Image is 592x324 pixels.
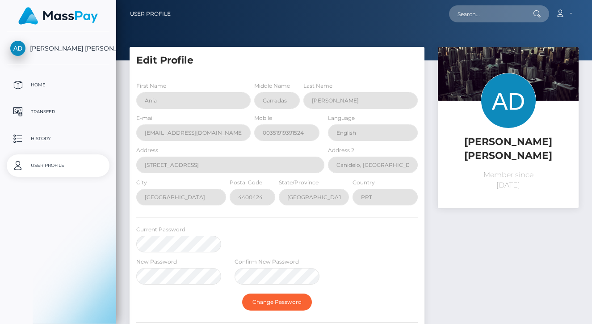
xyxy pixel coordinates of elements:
label: Confirm New Password [235,258,299,266]
label: E-mail [136,114,154,122]
label: Country [353,179,375,187]
h5: [PERSON_NAME] [PERSON_NAME] [445,135,572,163]
img: MassPay [18,7,98,25]
label: Address 2 [328,146,354,154]
p: Home [10,78,106,92]
a: User Profile [7,154,109,177]
span: [PERSON_NAME] [PERSON_NAME] [7,44,109,52]
button: Change Password [242,294,312,311]
label: Current Password [136,226,185,234]
label: Postal Code [230,179,262,187]
label: New Password [136,258,177,266]
label: Address [136,146,158,154]
label: State/Province [279,179,319,187]
label: First Name [136,82,166,90]
p: Transfer [10,105,106,119]
a: Home [7,74,109,96]
img: ... [438,47,579,141]
h5: Edit Profile [136,54,418,68]
input: Search... [449,5,533,22]
label: Middle Name [254,82,290,90]
label: Language [328,114,355,122]
a: User Profile [130,4,171,23]
a: History [7,128,109,150]
label: City [136,179,147,187]
label: Last Name [303,82,332,90]
p: User Profile [10,159,106,172]
label: Mobile [254,114,272,122]
p: History [10,132,106,145]
a: Transfer [7,101,109,123]
p: Member since [DATE] [445,170,572,191]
